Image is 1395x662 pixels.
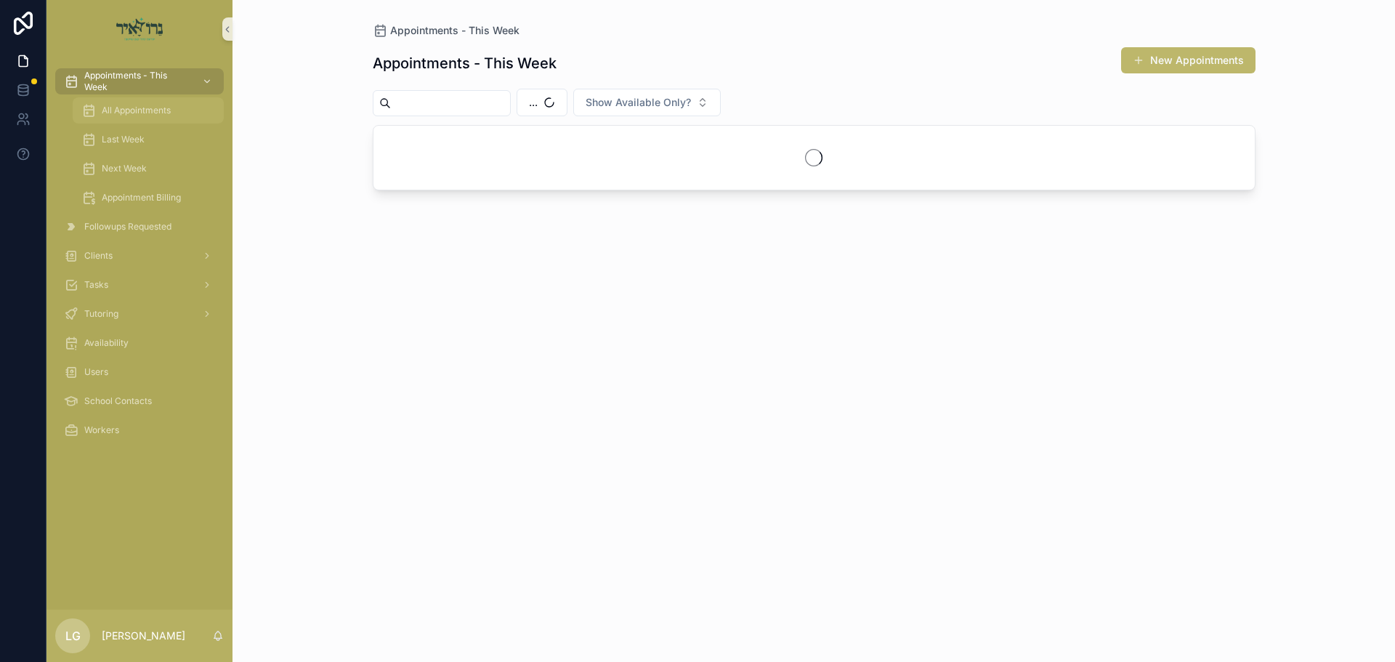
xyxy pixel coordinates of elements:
[55,330,224,356] a: Availability
[390,23,519,38] span: Appointments - This Week
[73,97,224,124] a: All Appointments
[46,58,232,462] div: scrollable content
[65,627,81,645] span: LG
[84,366,108,378] span: Users
[373,23,519,38] a: Appointments - This Week
[84,279,108,291] span: Tasks
[116,17,163,41] img: App logo
[102,134,145,145] span: Last Week
[84,337,129,349] span: Availability
[373,53,557,73] h1: Appointments - This Week
[84,308,118,320] span: Tutoring
[529,95,538,110] span: ...
[102,163,147,174] span: Next Week
[84,70,190,93] span: Appointments - This Week
[84,250,113,262] span: Clients
[586,95,691,110] span: Show Available Only?
[73,126,224,153] a: Last Week
[55,301,224,327] a: Tutoring
[55,214,224,240] a: Followups Requested
[1121,47,1255,73] button: New Appointments
[84,395,152,407] span: School Contacts
[102,629,185,643] p: [PERSON_NAME]
[55,359,224,385] a: Users
[102,192,181,203] span: Appointment Billing
[55,388,224,414] a: School Contacts
[55,417,224,443] a: Workers
[55,272,224,298] a: Tasks
[573,89,721,116] button: Select Button
[84,221,171,233] span: Followups Requested
[55,243,224,269] a: Clients
[517,89,567,116] button: Select Button
[102,105,171,116] span: All Appointments
[55,68,224,94] a: Appointments - This Week
[73,156,224,182] a: Next Week
[73,185,224,211] a: Appointment Billing
[84,424,119,436] span: Workers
